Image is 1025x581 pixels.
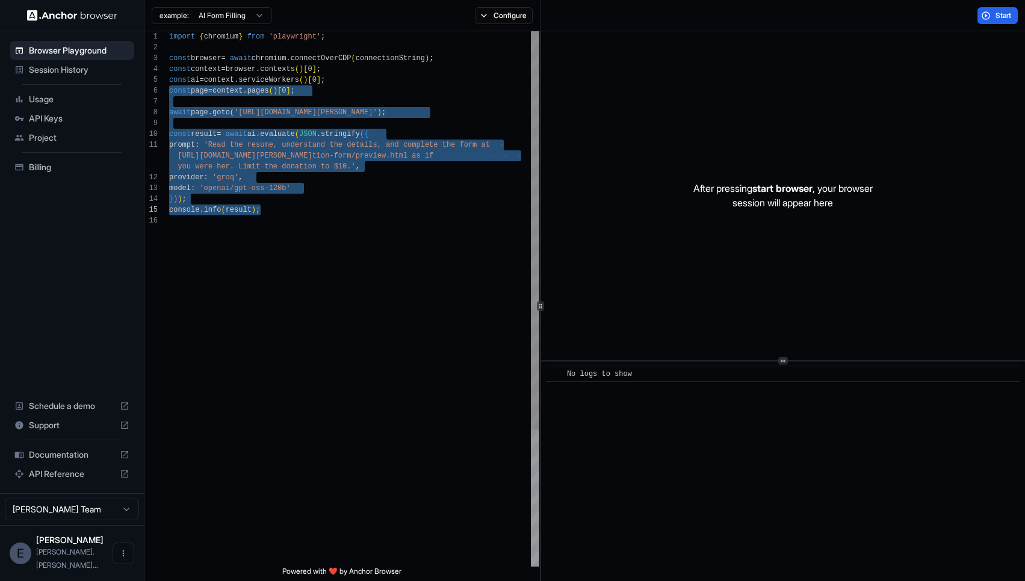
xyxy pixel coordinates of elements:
[144,118,158,129] div: 9
[247,130,256,138] span: ai
[312,152,434,160] span: tion-form/preview.html as if
[195,141,199,149] span: :
[226,206,252,214] span: result
[317,65,321,73] span: ;
[29,45,129,57] span: Browser Playground
[321,32,325,41] span: ;
[169,65,191,73] span: const
[260,130,295,138] span: evaluate
[191,184,195,192] span: :
[199,76,203,84] span: =
[303,65,308,73] span: [
[382,108,386,117] span: ;
[996,11,1012,20] span: Start
[243,87,247,95] span: .
[29,112,129,124] span: API Keys
[226,130,247,138] span: await
[204,76,234,84] span: context
[29,419,115,431] span: Support
[10,464,134,484] div: API Reference
[144,31,158,42] div: 1
[308,76,312,84] span: [
[552,368,558,380] span: ​
[10,416,134,435] div: Support
[204,141,421,149] span: 'Read the resume, understand the details, and comp
[221,65,225,73] span: =
[169,32,195,41] span: import
[286,87,290,95] span: ]
[217,130,221,138] span: =
[277,87,282,95] span: [
[29,93,129,105] span: Usage
[977,7,1018,24] button: Start
[295,130,299,138] span: (
[321,76,325,84] span: ;
[299,65,303,73] span: )
[10,396,134,416] div: Schedule a demo
[238,76,299,84] span: serviceWorkers
[282,567,401,581] span: Powered with ❤️ by Anchor Browser
[178,195,182,203] span: )
[204,32,239,41] span: chromium
[291,87,295,95] span: ;
[144,107,158,118] div: 8
[238,173,243,182] span: ,
[10,41,134,60] div: Browser Playground
[27,10,117,21] img: Anchor Logo
[212,173,238,182] span: 'groq'
[29,64,129,76] span: Session History
[252,54,286,63] span: chromium
[169,173,204,182] span: provider
[693,181,873,210] p: After pressing , your browser session will appear here
[299,130,317,138] span: JSON
[10,109,134,128] div: API Keys
[169,76,191,84] span: const
[199,206,203,214] span: .
[144,96,158,107] div: 7
[36,535,104,545] span: Eric Fondren
[204,173,208,182] span: :
[221,206,225,214] span: (
[230,108,234,117] span: (
[221,54,225,63] span: =
[256,65,260,73] span: .
[269,32,321,41] span: 'playwright'
[173,195,178,203] span: )
[286,54,290,63] span: .
[199,32,203,41] span: {
[178,162,355,171] span: you were her. Limit the donation to $10.'
[144,183,158,194] div: 13
[234,76,238,84] span: .
[282,87,286,95] span: 0
[226,65,256,73] span: browser
[567,370,632,378] span: No logs to show
[191,76,199,84] span: ai
[159,11,189,20] span: example:
[191,130,217,138] span: result
[144,194,158,204] div: 14
[29,400,115,412] span: Schedule a demo
[212,108,230,117] span: goto
[212,87,243,95] span: context
[169,184,191,192] span: model
[169,195,173,203] span: }
[36,547,98,570] span: eric.n.fondren@gmail.com
[144,172,158,183] div: 12
[169,130,191,138] span: const
[295,65,299,73] span: (
[269,87,273,95] span: (
[199,184,290,192] span: 'openai/gpt-oss-120b'
[29,132,129,144] span: Project
[169,141,195,149] span: prompt
[178,152,312,160] span: [URL][DOMAIN_NAME][PERSON_NAME]
[10,158,134,177] div: Billing
[144,85,158,96] div: 6
[144,215,158,226] div: 16
[303,76,308,84] span: )
[144,64,158,75] div: 4
[191,87,208,95] span: page
[364,130,368,138] span: {
[475,7,533,24] button: Configure
[308,65,312,73] span: 0
[273,87,277,95] span: )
